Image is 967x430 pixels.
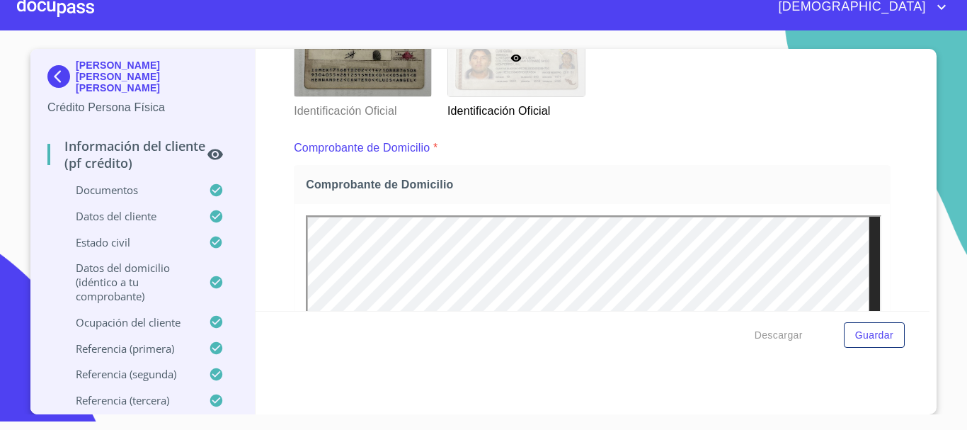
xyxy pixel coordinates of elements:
[447,97,584,120] p: Identificación Oficial
[47,315,209,329] p: Ocupación del Cliente
[47,137,207,171] p: Información del cliente (PF crédito)
[844,322,905,349] button: Guardar
[47,261,209,303] p: Datos del domicilio (idéntico a tu comprobante)
[294,97,430,120] p: Identificación Oficial
[76,60,238,94] p: [PERSON_NAME] [PERSON_NAME] [PERSON_NAME]
[855,327,893,344] span: Guardar
[47,341,209,356] p: Referencia (primera)
[47,393,209,407] p: Referencia (tercera)
[294,19,431,96] img: Identificación Oficial
[755,327,803,344] span: Descargar
[306,177,884,192] span: Comprobante de Domicilio
[294,140,430,157] p: Comprobante de Domicilio
[749,322,808,349] button: Descargar
[47,183,209,197] p: Documentos
[47,367,209,381] p: Referencia (segunda)
[47,65,76,88] img: Docupass spot blue
[47,99,238,116] p: Crédito Persona Física
[47,60,238,99] div: [PERSON_NAME] [PERSON_NAME] [PERSON_NAME]
[47,235,209,249] p: Estado Civil
[47,209,209,223] p: Datos del cliente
